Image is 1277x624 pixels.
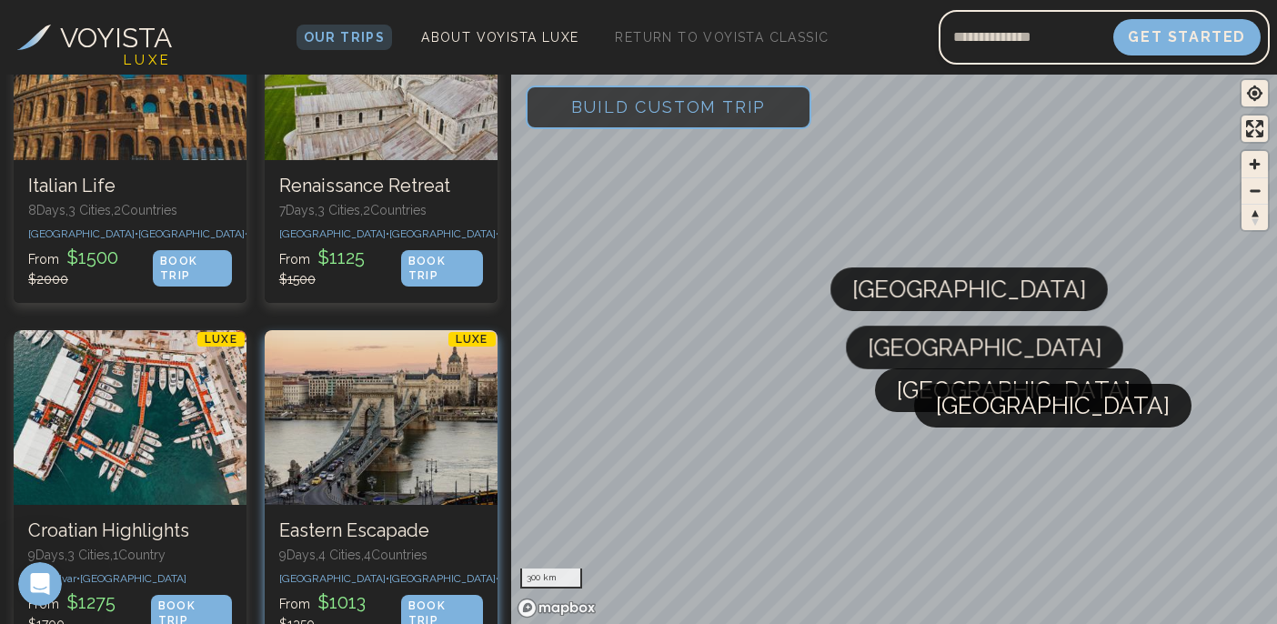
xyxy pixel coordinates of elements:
[124,50,168,71] h4: L U X E
[868,326,1101,369] span: [GEOGRAPHIC_DATA]
[63,247,122,268] span: $ 1500
[517,598,597,619] a: Mapbox homepage
[279,519,483,542] h3: Eastern Escapade
[389,227,499,240] span: [GEOGRAPHIC_DATA] •
[153,250,232,287] div: BOOK TRIP
[17,17,172,58] a: VOYISTA
[54,572,80,585] span: Hvar •
[1242,80,1268,106] button: Find my location
[28,272,68,287] span: $ 2000
[28,227,138,240] span: [GEOGRAPHIC_DATA] •
[279,546,483,564] p: 9 Days, 4 Cities, 4 Countr ies
[1242,204,1268,230] button: Reset bearing to north
[520,569,583,589] div: 300 km
[28,175,232,197] h3: Italian Life
[526,86,812,129] button: Build Custom Trip
[1242,178,1268,204] span: Zoom out
[401,250,483,287] div: BOOK TRIP
[511,71,1277,624] canvas: Map
[304,30,386,45] span: Our Trips
[17,25,51,50] img: Voyista Logo
[608,25,836,50] a: Return to Voyista Classic
[542,68,796,146] span: Build Custom Trip
[60,17,172,58] h3: VOYISTA
[421,30,578,45] span: About Voyista Luxe
[1113,19,1261,55] button: Get Started
[279,201,483,219] p: 7 Days, 3 Cities, 2 Countr ies
[314,591,369,613] span: $ 1013
[936,384,1170,428] span: [GEOGRAPHIC_DATA]
[279,272,316,287] span: $ 1500
[852,267,1086,311] span: [GEOGRAPHIC_DATA]
[448,332,496,347] p: LUXE
[1242,116,1268,142] button: Enter fullscreen
[279,572,389,585] span: [GEOGRAPHIC_DATA] •
[939,15,1113,59] input: Email address
[615,30,829,45] span: Return to Voyista Classic
[28,245,153,288] p: From
[28,201,232,219] p: 8 Days, 3 Cities, 2 Countr ies
[279,227,389,240] span: [GEOGRAPHIC_DATA] •
[63,591,119,613] span: $ 1275
[138,227,248,240] span: [GEOGRAPHIC_DATA] •
[279,245,401,288] p: From
[1242,151,1268,177] button: Zoom in
[279,175,483,197] h3: Renaissance Retreat
[897,368,1131,412] span: [GEOGRAPHIC_DATA]
[414,25,586,50] a: About Voyista Luxe
[1242,177,1268,204] button: Zoom out
[28,519,232,542] h3: Croatian Highlights
[314,247,368,268] span: $ 1125
[297,25,393,50] a: Our Trips
[1242,205,1268,230] span: Reset bearing to north
[80,572,186,585] span: [GEOGRAPHIC_DATA]
[28,546,232,564] p: 9 Days, 3 Cities, 1 Countr y
[389,572,499,585] span: [GEOGRAPHIC_DATA] •
[18,562,62,606] iframe: Intercom live chat
[197,332,245,347] p: LUXE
